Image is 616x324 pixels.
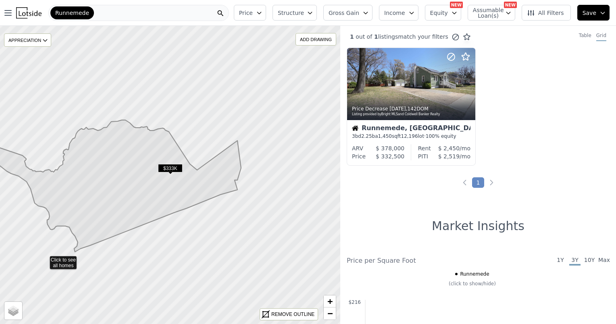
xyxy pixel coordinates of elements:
a: Zoom out [324,307,336,320]
span: Equity [430,9,448,17]
span: 1 [350,33,354,40]
span: $ 332,500 [376,153,404,160]
div: Price per Square Foot [347,256,478,266]
span: Structure [278,9,304,17]
div: $333K [158,164,183,176]
button: Assumable Loan(s) [468,5,515,21]
a: Previous page [461,179,469,187]
button: All Filters [522,5,571,21]
span: $ 2,519 [438,153,460,160]
span: Income [384,9,405,17]
div: ARV [352,144,363,152]
button: Income [379,5,418,21]
div: REMOVE OUTLINE [271,311,314,318]
ul: Pagination [340,179,616,187]
img: House [352,125,358,131]
span: 1 [372,33,378,40]
span: Price [239,9,253,17]
div: ADD DRAWING [296,33,336,45]
div: /mo [431,144,470,152]
span: 1,450 [378,133,392,139]
a: Layers [4,302,22,320]
button: Save [577,5,610,21]
div: Price Decrease , 142 DOM [352,106,471,112]
span: 12,196 [401,133,418,139]
button: Equity [425,5,461,21]
div: Rent [418,144,431,152]
button: Gross Gain [323,5,373,21]
div: out of listings [340,33,471,41]
span: − [327,308,333,318]
div: (click to show/hide) [341,280,604,287]
a: Page 1 is your current page [472,177,485,188]
span: 3Y [569,256,581,266]
div: Table [579,32,591,41]
div: Runnemede, [GEOGRAPHIC_DATA] [352,125,470,133]
span: $ 378,000 [376,145,404,152]
a: Price Decrease [DATE],142DOMListing provided byBright MLSand Coldwell Banker RealtyHouseRunnemede... [347,48,475,166]
a: Zoom in [324,295,336,307]
div: PITI [418,152,428,160]
div: Grid [596,32,606,41]
div: NEW [450,2,463,8]
span: $ 2,450 [438,145,460,152]
span: Runnemede [460,271,489,277]
div: APPRECIATION [4,33,51,47]
button: Price [234,5,266,21]
span: 10Y [584,256,595,266]
div: 3 bd 2.25 ba sqft lot · 100% equity [352,133,470,139]
img: Lotside [16,7,42,19]
span: + [327,296,333,306]
div: Price [352,152,366,160]
span: $333K [158,164,183,172]
button: Structure [273,5,317,21]
span: Gross Gain [329,9,359,17]
span: Save [583,9,596,17]
div: NEW [504,2,517,8]
span: Runnemede [55,9,89,17]
div: Listing provided by Bright MLS and Coldwell Banker Realty [352,112,471,117]
span: Max [598,256,610,266]
span: Assumable Loan(s) [473,7,499,19]
span: match your filters [398,33,448,41]
div: /mo [428,152,470,160]
time: 2025-08-11 19:19 [389,106,406,112]
text: $216 [348,299,361,305]
h1: Market Insights [432,219,524,233]
a: Next page [487,179,495,187]
span: 1Y [555,256,566,266]
span: All Filters [527,9,564,17]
